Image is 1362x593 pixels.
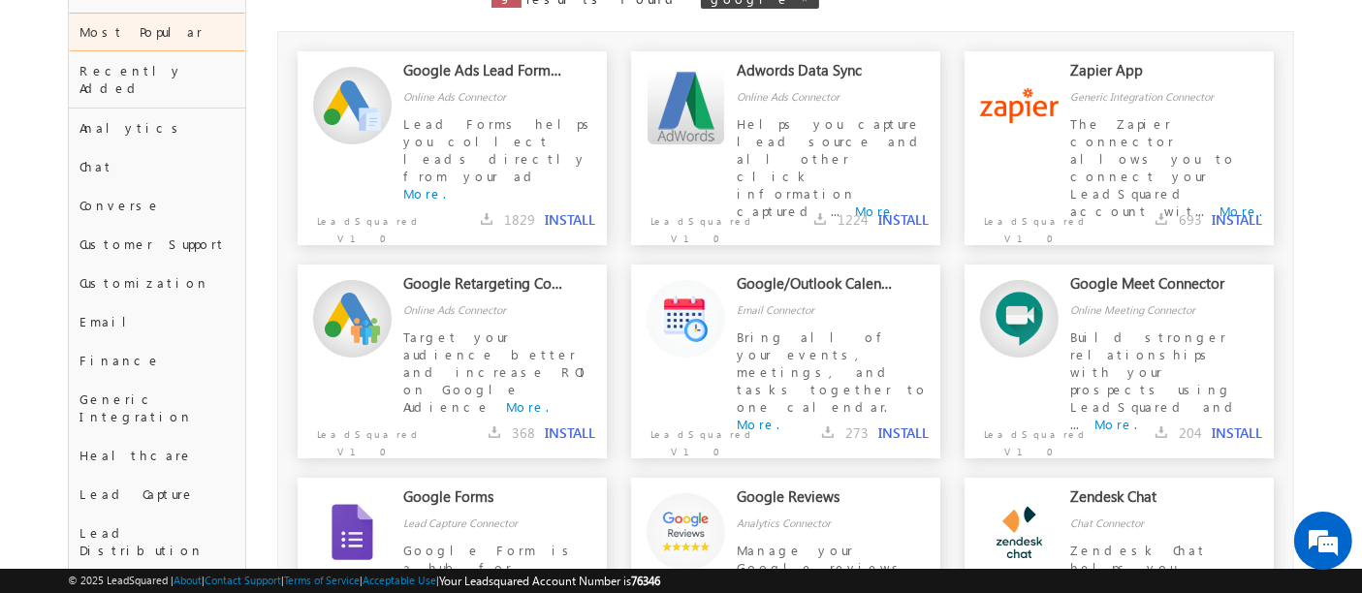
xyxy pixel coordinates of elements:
[647,280,725,359] img: Alternate Logo
[33,102,81,127] img: d_60004797649_company_0_60004797649
[403,61,563,88] div: Google Ads Lead Form Connector
[313,280,392,359] img: Alternate Logo
[631,574,660,588] span: 76346
[814,213,826,225] img: downloads
[845,423,869,442] span: 273
[965,416,1089,460] p: LeadSquared V1.0
[737,328,928,415] span: Bring all of your events, meetings, and tasks together to one calendar.
[822,426,834,438] img: downloads
[318,10,364,56] div: Minimize live chat window
[298,416,422,460] p: LeadSquared V1.0
[737,61,897,88] div: Adwords Data Sync
[1070,328,1240,432] span: Build stronger relationships with your prospects using LeadSquared and ...
[69,186,245,225] div: Converse
[545,424,595,442] button: INSTALL
[313,67,392,145] img: Alternate Logo
[512,423,535,442] span: 368
[313,493,392,572] img: Alternate Logo
[737,115,925,219] span: Helps you capture lead source and all other click information captured ...
[205,574,281,586] a: Contact Support
[69,436,245,475] div: Healthcare
[545,211,595,229] button: INSTALL
[489,426,500,438] img: downloads
[69,380,245,436] div: Generic Integration
[737,274,897,301] div: Google/Outlook Calendar
[284,574,360,586] a: Terms of Service
[1212,211,1262,229] button: INSTALL
[25,179,354,444] textarea: Type your message and hit 'Enter'
[1156,426,1167,438] img: downloads
[69,264,245,302] div: Customization
[403,487,563,515] div: Google Forms
[1212,424,1262,442] button: INSTALL
[69,514,245,570] div: Lead Distribution
[363,574,436,586] a: Acceptable Use
[403,274,563,301] div: Google Retargeting Connector
[481,213,492,225] img: downloads
[174,574,202,586] a: About
[298,203,422,247] p: LeadSquared V1.0
[878,424,929,442] button: INSTALL
[439,574,660,588] span: Your Leadsquared Account Number is
[504,210,535,229] span: 1829
[838,210,869,229] span: 1224
[1070,487,1230,515] div: Zendesk Chat
[1179,423,1202,442] span: 204
[69,109,245,147] div: Analytics
[878,211,929,229] button: INSTALL
[980,88,1059,124] img: Alternate Logo
[1156,213,1167,225] img: downloads
[980,493,1059,572] img: Alternate Logo
[1070,274,1230,301] div: Google Meet Connector
[69,302,245,341] div: Email
[68,572,660,590] span: © 2025 LeadSquared | | | | |
[631,203,755,247] p: LeadSquared V1.0
[506,398,549,415] a: More.
[69,475,245,514] div: Lead Capture
[1179,210,1202,229] span: 693
[69,147,245,186] div: Chat
[69,225,245,264] div: Customer Support
[101,102,326,127] div: Chat with us now
[69,13,245,51] div: Most Popular
[264,458,352,484] em: Start Chat
[403,185,446,202] a: More.
[69,51,245,108] div: Recently Added
[647,493,725,572] img: Alternate Logo
[1070,115,1236,219] span: The Zapier connector allows you to connect your LeadSquared account wit...
[980,280,1059,359] img: Alternate Logo
[965,203,1089,247] p: LeadSquared V1.0
[403,115,596,184] span: Lead Forms helps you collect leads directly from your ad
[737,487,897,515] div: Google Reviews
[1070,61,1230,88] div: Zapier App
[403,328,590,415] span: Target your audience better and increase ROI on Google Audience
[631,416,755,460] p: LeadSquared V1.0
[69,341,245,380] div: Finance
[647,67,724,144] img: Alternate Logo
